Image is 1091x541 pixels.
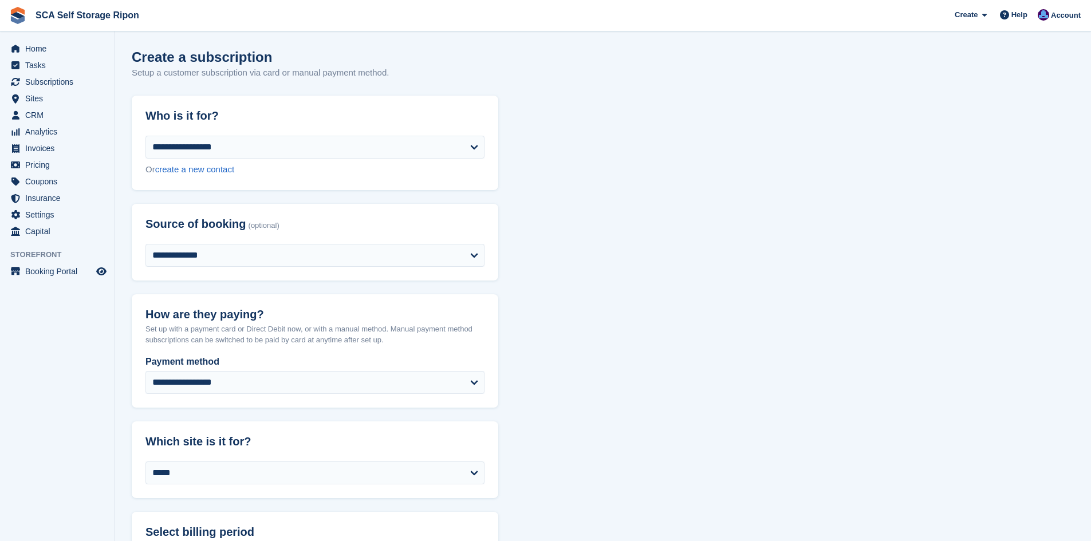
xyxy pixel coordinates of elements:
[132,66,389,80] p: Setup a customer subscription via card or manual payment method.
[31,6,144,25] a: SCA Self Storage Ripon
[145,526,485,539] h2: Select billing period
[25,223,94,239] span: Capital
[25,263,94,279] span: Booking Portal
[94,264,108,278] a: Preview store
[6,173,108,189] a: menu
[132,49,272,65] h1: Create a subscription
[145,218,246,231] span: Source of booking
[25,140,94,156] span: Invoices
[6,57,108,73] a: menu
[9,7,26,24] img: stora-icon-8386f47178a22dfd0bd8f6a31ec36ba5ce8667c1dd55bd0f319d3a0aa187defe.svg
[6,107,108,123] a: menu
[145,323,485,346] p: Set up with a payment card or Direct Debit now, or with a manual method. Manual payment method su...
[155,164,234,174] a: create a new contact
[145,355,485,369] label: Payment method
[6,41,108,57] a: menu
[25,90,94,106] span: Sites
[25,157,94,173] span: Pricing
[25,74,94,90] span: Subscriptions
[6,124,108,140] a: menu
[25,57,94,73] span: Tasks
[25,107,94,123] span: CRM
[10,249,114,260] span: Storefront
[1051,10,1081,21] span: Account
[6,157,108,173] a: menu
[25,207,94,223] span: Settings
[6,190,108,206] a: menu
[6,90,108,106] a: menu
[25,124,94,140] span: Analytics
[6,140,108,156] a: menu
[6,223,108,239] a: menu
[145,163,485,176] div: Or
[6,263,108,279] a: menu
[145,109,485,123] h2: Who is it for?
[6,74,108,90] a: menu
[145,435,485,448] h2: Which site is it for?
[145,308,485,321] h2: How are they paying?
[1038,9,1049,21] img: Sarah Race
[25,41,94,57] span: Home
[6,207,108,223] a: menu
[25,190,94,206] span: Insurance
[25,173,94,189] span: Coupons
[1011,9,1027,21] span: Help
[249,222,279,230] span: (optional)
[955,9,978,21] span: Create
